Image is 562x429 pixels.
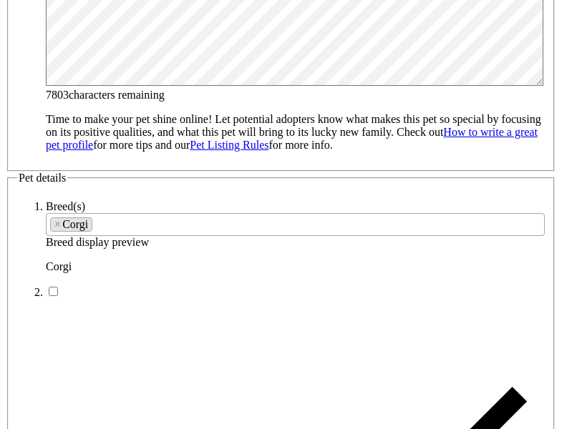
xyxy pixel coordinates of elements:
li: Breed display preview [46,200,545,273]
p: Corgi [46,260,545,273]
li: Corgi [50,217,92,232]
p: Time to make your pet shine online! Let potential adopters know what makes this pet so special by... [46,113,545,152]
span: × [54,218,61,231]
div: characters remaining [46,89,545,102]
span: Pet details [19,172,66,184]
a: How to write a great pet profile [46,126,538,151]
label: Breed(s) [46,200,85,212]
a: Pet Listing Rules [190,139,268,151]
span: 7803 [46,89,69,101]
